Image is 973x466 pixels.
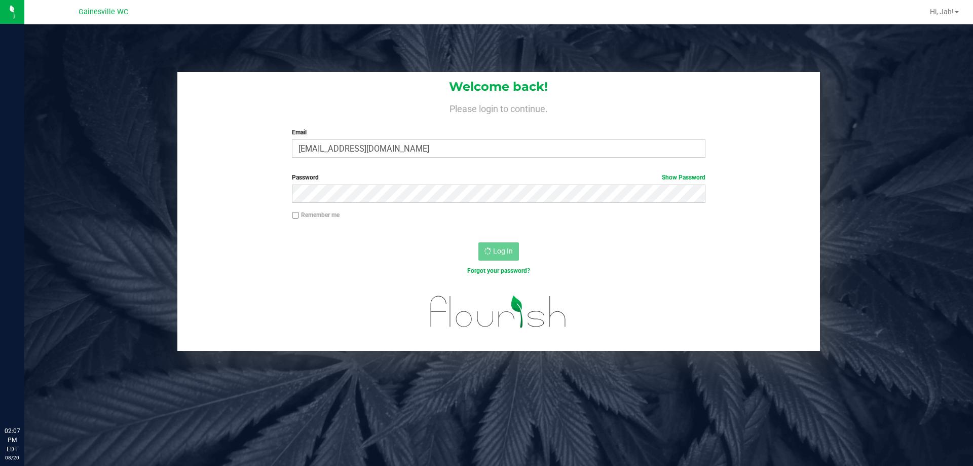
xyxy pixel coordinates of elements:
[292,210,340,220] label: Remember me
[5,426,20,454] p: 02:07 PM EDT
[292,174,319,181] span: Password
[79,8,128,16] span: Gainesville WC
[662,174,705,181] a: Show Password
[177,101,820,114] h4: Please login to continue.
[930,8,954,16] span: Hi, Jah!
[292,212,299,219] input: Remember me
[493,247,513,255] span: Log In
[177,80,820,93] h1: Welcome back!
[5,454,20,461] p: 08/20
[478,242,519,261] button: Log In
[467,267,530,274] a: Forgot your password?
[418,286,579,338] img: flourish_logo.svg
[292,128,705,137] label: Email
